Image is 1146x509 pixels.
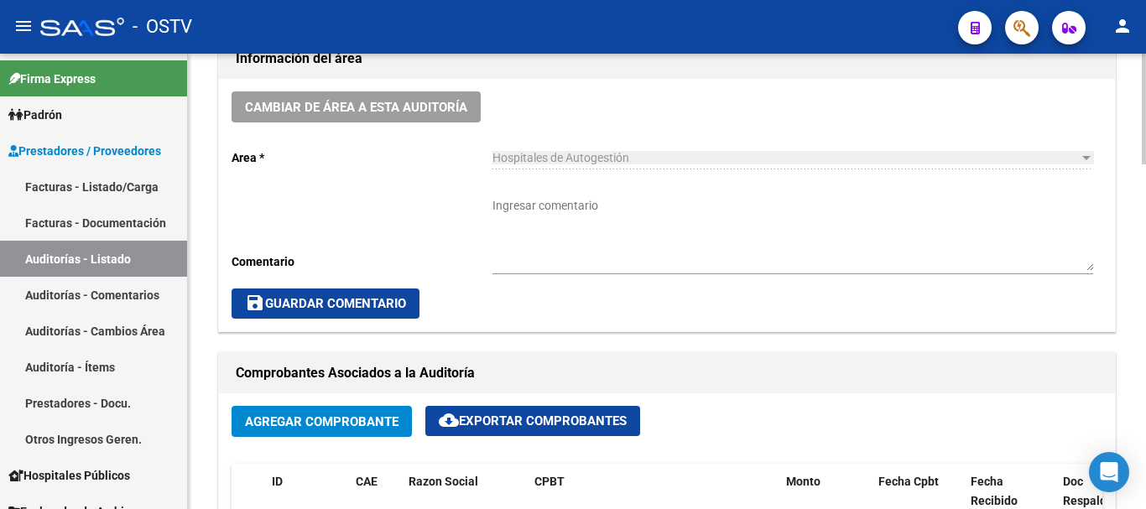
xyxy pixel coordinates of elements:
span: Doc Respaldatoria [1063,475,1138,507]
mat-icon: person [1112,16,1133,36]
span: Firma Express [8,70,96,88]
mat-icon: cloud_download [439,410,459,430]
span: Hospitales Públicos [8,466,130,485]
span: Prestadores / Proveedores [8,142,161,160]
h1: Información del área [236,45,1098,72]
span: Hospitales de Autogestión [492,151,629,164]
span: CPBT [534,475,565,488]
span: - OSTV [133,8,192,45]
span: ID [272,475,283,488]
span: Fecha Cpbt [878,475,939,488]
button: Cambiar de área a esta auditoría [232,91,481,122]
p: Area * [232,148,492,167]
button: Guardar Comentario [232,288,419,319]
span: Razon Social [409,475,478,488]
span: Fecha Recibido [971,475,1018,507]
button: Agregar Comprobante [232,406,412,437]
mat-icon: menu [13,16,34,36]
span: Agregar Comprobante [245,414,398,429]
span: Guardar Comentario [245,296,406,311]
mat-icon: save [245,293,265,313]
div: Open Intercom Messenger [1089,452,1129,492]
span: Cambiar de área a esta auditoría [245,100,467,115]
span: CAE [356,475,378,488]
button: Exportar Comprobantes [425,406,640,436]
h1: Comprobantes Asociados a la Auditoría [236,360,1098,387]
span: Padrón [8,106,62,124]
span: Monto [786,475,820,488]
span: Exportar Comprobantes [439,413,627,428]
p: Comentario [232,252,492,271]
